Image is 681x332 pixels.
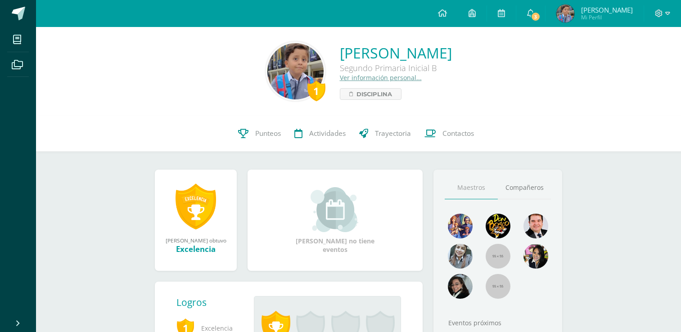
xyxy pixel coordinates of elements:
[448,244,473,269] img: 45bd7986b8947ad7e5894cbc9b781108.png
[309,129,346,138] span: Actividades
[498,176,551,199] a: Compañeros
[231,116,288,152] a: Punteos
[375,129,411,138] span: Trayectoria
[556,4,574,22] img: de52d14a6cc5fa355242f1bbd6031a88.png
[290,187,380,254] div: [PERSON_NAME] no tiene eventos
[340,43,452,63] a: [PERSON_NAME]
[445,176,498,199] a: Maestros
[486,244,510,269] img: 55x55
[267,43,324,99] img: 4f60e660c72cfdfe22961a410261bdf5.png
[356,89,392,99] span: Disciplina
[307,81,325,101] div: 1
[340,63,452,73] div: Segundo Primaria Inicial B
[255,129,281,138] span: Punteos
[164,244,228,254] div: Excelencia
[340,88,401,100] a: Disciplina
[164,237,228,244] div: [PERSON_NAME] obtuvo
[523,214,548,238] img: 79570d67cb4e5015f1d97fde0ec62c05.png
[442,129,474,138] span: Contactos
[448,214,473,238] img: 88256b496371d55dc06d1c3f8a5004f4.png
[523,244,548,269] img: ddcb7e3f3dd5693f9a3e043a79a89297.png
[311,187,360,232] img: event_small.png
[288,116,352,152] a: Actividades
[352,116,418,152] a: Trayectoria
[418,116,481,152] a: Contactos
[340,73,422,82] a: Ver información personal...
[176,296,247,309] div: Logros
[448,274,473,299] img: 6377130e5e35d8d0020f001f75faf696.png
[445,319,551,327] div: Eventos próximos
[486,274,510,299] img: 55x55
[581,13,633,21] span: Mi Perfil
[486,214,510,238] img: 29fc2a48271e3f3676cb2cb292ff2552.png
[581,5,633,14] span: [PERSON_NAME]
[531,12,541,22] span: 3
